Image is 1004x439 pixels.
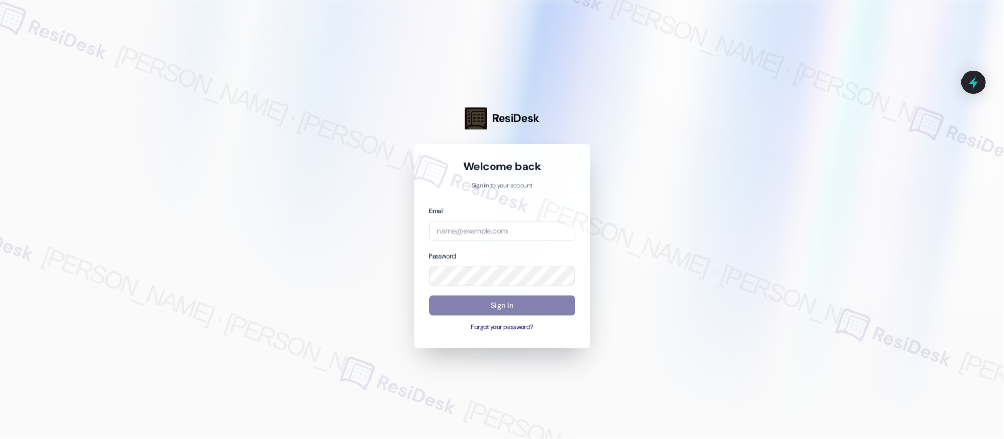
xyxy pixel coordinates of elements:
label: Password [429,252,456,260]
input: name@example.com [429,221,575,241]
h1: Welcome back [429,159,575,174]
label: Email [429,207,444,215]
button: Sign In [429,295,575,316]
button: Forgot your password? [429,323,575,333]
p: Sign in to your account [429,181,575,191]
img: ResiDesk Logo [465,108,487,130]
span: ResiDesk [492,111,539,126]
